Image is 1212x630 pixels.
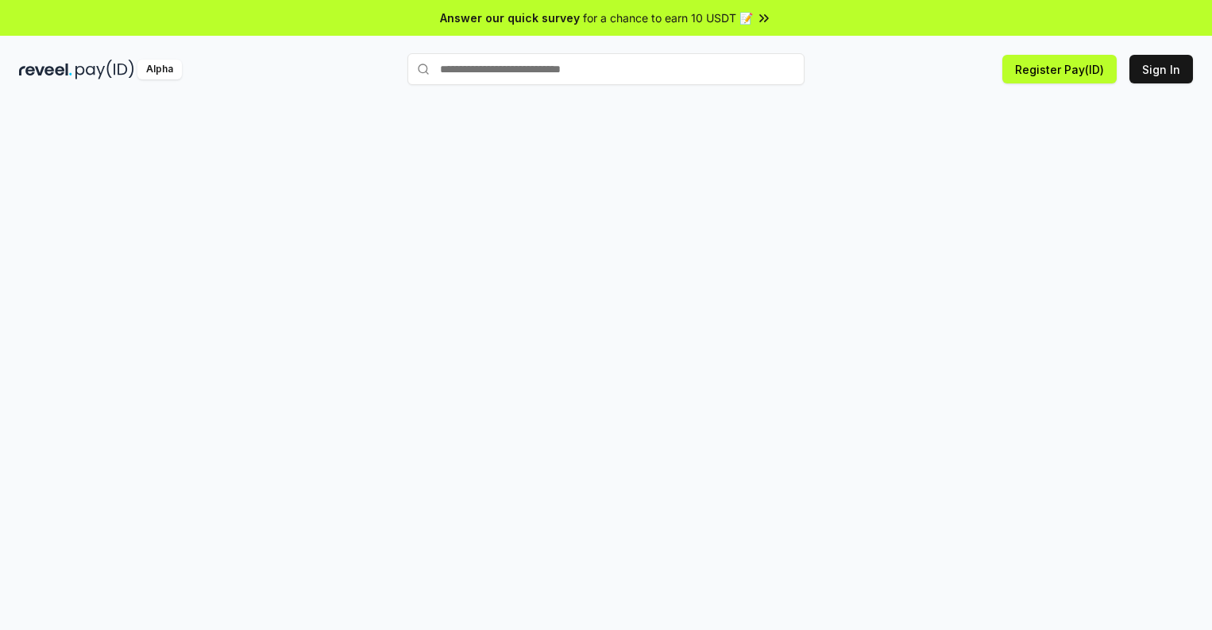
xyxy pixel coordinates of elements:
[137,60,182,79] div: Alpha
[1129,55,1193,83] button: Sign In
[1002,55,1117,83] button: Register Pay(ID)
[75,60,134,79] img: pay_id
[440,10,580,26] span: Answer our quick survey
[583,10,753,26] span: for a chance to earn 10 USDT 📝
[19,60,72,79] img: reveel_dark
